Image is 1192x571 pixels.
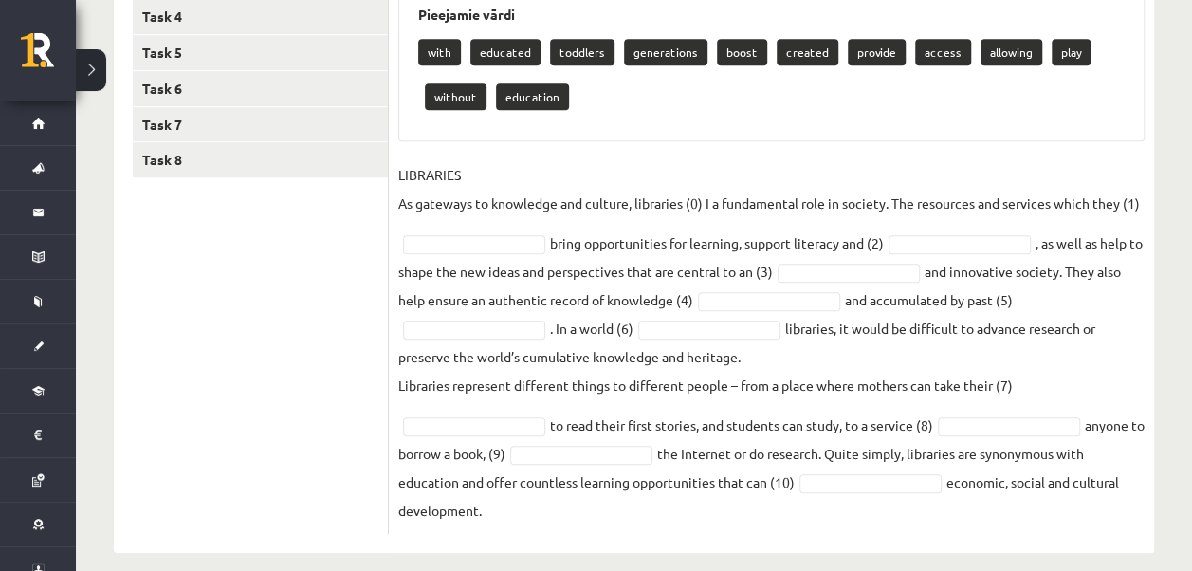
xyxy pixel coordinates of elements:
p: with [418,39,461,65]
p: LIBRARIES As gateways to knowledge and culture, libraries (0) I a fundamental role in society. Th... [398,160,1140,217]
p: allowing [981,39,1042,65]
a: Task 7 [133,107,388,142]
h3: Pieejamie vārdi [418,7,1125,23]
a: Task 5 [133,35,388,70]
p: provide [848,39,906,65]
p: boost [717,39,767,65]
p: Libraries represent different things to different people – from a place where mothers can take th... [398,371,1013,399]
p: toddlers [550,39,614,65]
p: without [425,83,486,110]
a: Rīgas 1. Tālmācības vidusskola [21,33,76,81]
p: access [915,39,971,65]
p: generations [624,39,707,65]
fieldset: bring opportunities for learning, support literacy and (2) , as well as help to shape the new ide... [398,160,1145,525]
a: Task 8 [133,142,388,177]
p: created [777,39,838,65]
p: education [496,83,569,110]
a: Task 6 [133,71,388,106]
p: play [1052,39,1091,65]
p: educated [470,39,541,65]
